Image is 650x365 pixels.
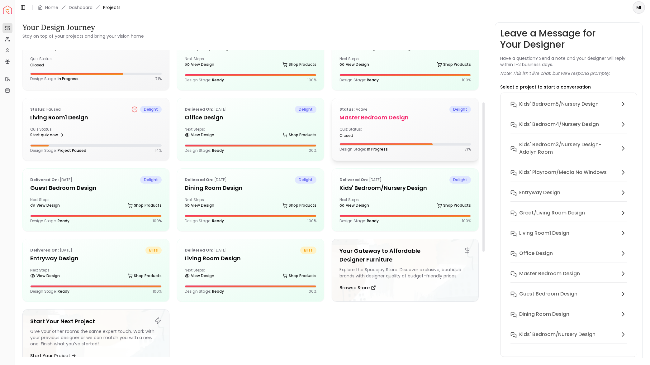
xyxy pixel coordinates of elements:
p: [DATE] [30,176,72,184]
div: Next Steps: [185,56,316,69]
button: Master Bedroom design [505,267,632,288]
button: Start Your Project [30,349,76,362]
p: Design Stage: [185,219,224,223]
button: Great/Living Room design [505,207,632,227]
h5: entryway Design [30,254,162,263]
p: Design Stage: [185,289,224,294]
button: Kids' Bedroom4/Nursery design [505,118,632,138]
p: 100 % [307,219,316,223]
div: Next Steps: [30,197,162,210]
a: View Design [30,201,60,210]
span: bliss [300,247,316,254]
span: Ready [212,77,224,83]
span: Ready [367,77,379,83]
span: Ready [212,218,224,223]
h6: Master Bedroom design [519,270,580,277]
p: Design Stage: [185,78,224,83]
b: Delivered on: [30,177,59,182]
span: delight [449,106,471,113]
p: Design Stage: [185,148,224,153]
p: [DATE] [185,247,227,254]
span: Ready [367,218,379,223]
p: Have a question? Send a note and your designer will reply within 1–2 business days. [500,55,637,68]
button: Kids' Playroom/Media no windows [505,166,632,186]
h3: Your Design Journey [22,22,144,32]
p: 14 % [155,148,162,153]
a: Start quiz now [30,131,64,139]
p: Design Stage: [30,289,69,294]
h5: Dining Room design [185,184,316,192]
a: Shop Products [282,131,316,139]
span: Ready [212,289,224,294]
div: Quiz Status: [30,127,93,139]
h6: entryway design [519,189,560,196]
h3: Leave a Message for Your Designer [500,28,637,50]
p: 71 % [155,76,162,81]
div: Next Steps: [339,197,471,210]
a: View Design [30,271,60,280]
h6: Kids' Bedroom4/Nursery design [519,121,599,128]
h6: Kids' Playroom/Media no windows [519,169,607,176]
b: Status: [30,107,45,112]
div: closed [30,63,93,68]
h6: Office design [519,250,553,257]
span: bliss [145,247,162,254]
p: Design Stage: [30,219,69,223]
div: Quiz Status: [30,56,93,68]
div: Next Steps: [185,197,316,210]
span: Ready [212,148,224,153]
p: Design Stage: [339,78,379,83]
h5: Living Room1 design [30,113,162,122]
b: Delivered on: [339,177,368,182]
div: Next Steps: [30,268,162,280]
p: Design Stage: [339,147,388,152]
span: delight [140,176,162,184]
b: Delivered on: [30,247,59,253]
a: View Design [185,60,214,69]
button: Browse Store [339,281,376,294]
p: 100 % [153,219,162,223]
span: Ready [58,218,69,223]
h6: Living Room1 design [519,229,569,237]
button: Living Room1 design [505,227,632,247]
span: delight [449,176,471,184]
p: Paused [30,106,61,113]
h5: Guest Bedroom design [30,184,162,192]
span: delight [295,106,316,113]
a: Home [45,4,58,11]
button: Kids' Bedroom/Nursery Design [505,328,632,348]
span: delight [295,176,316,184]
div: Give your other rooms the same expert touch. Work with your previous designer or we can match you... [30,328,162,347]
h6: Great/Living Room design [519,209,585,217]
button: Kids' Bedroom3/Nursery design- Adalyn room [505,138,632,166]
p: 100 % [307,148,316,153]
p: 100 % [307,289,316,294]
p: [DATE] [30,247,72,254]
a: Shop Products [282,271,316,280]
a: Your Gateway to Affordable Designer FurnitureExplore the Spacejoy Store. Discover exclusive, bout... [332,239,479,302]
a: Shop Products [437,201,471,210]
a: Shop Products [128,201,162,210]
div: Quiz Status: [339,127,403,138]
p: Select a project to start a conversation [500,84,591,90]
a: Shop Products [437,60,471,69]
a: Shop Products [282,201,316,210]
nav: breadcrumb [38,4,121,11]
div: Explore the Spacejoy Store. Discover exclusive, boutique brands with designer quality at budget-f... [339,267,471,279]
span: In Progress [58,76,78,81]
h6: Guest Bedroom design [519,290,577,298]
span: In Progress [367,146,388,152]
a: Dashboard [69,4,93,11]
p: Note: This isn’t live chat, but we’ll respond promptly. [500,70,610,76]
span: Project Paused [58,148,86,153]
a: Spacejoy [3,6,12,14]
h6: Kids' Bedroom3/Nursery design- Adalyn room [519,141,617,156]
h6: Kids' Bedroom5/Nursery design [519,100,599,108]
button: MI [633,1,645,14]
h5: Start Your Next Project [30,317,162,326]
p: [DATE] [185,106,227,113]
h5: Living Room Design [185,254,316,263]
b: Delivered on: [185,107,213,112]
p: 100 % [307,78,316,83]
p: [DATE] [185,176,227,184]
